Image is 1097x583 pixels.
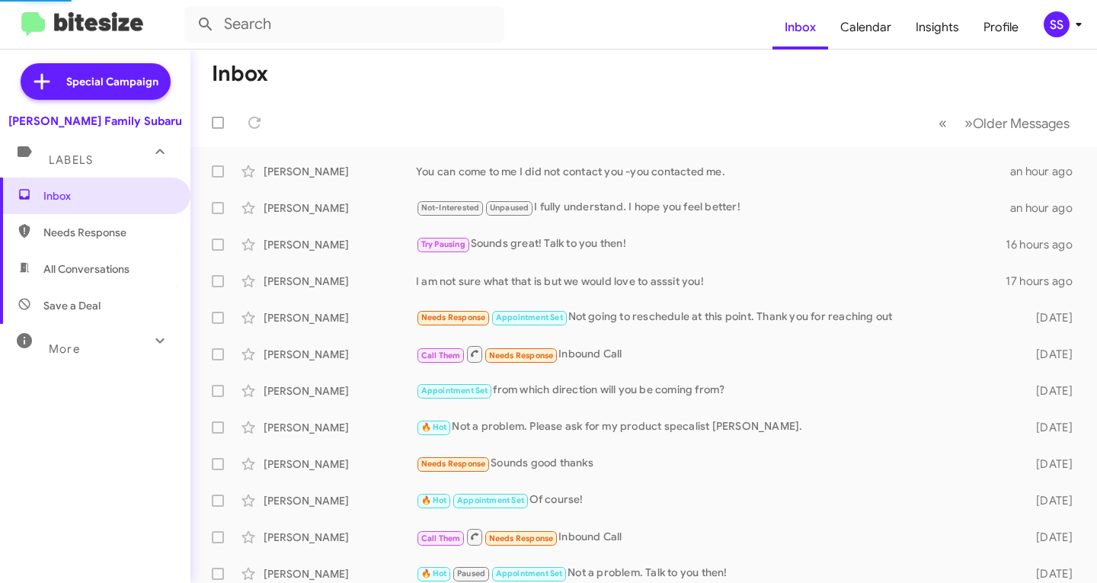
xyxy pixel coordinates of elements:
[66,74,158,89] span: Special Campaign
[416,418,1019,436] div: Not a problem. Please ask for my product specalist [PERSON_NAME].
[264,566,416,581] div: [PERSON_NAME]
[416,309,1019,326] div: Not going to reschedule at this point. Thank you for reaching out
[264,164,416,179] div: [PERSON_NAME]
[973,115,1070,132] span: Older Messages
[416,565,1019,582] div: Not a problem. Talk to you then!
[421,351,461,360] span: Call Them
[264,420,416,435] div: [PERSON_NAME]
[416,492,1019,509] div: Of course!
[828,5,904,50] a: Calendar
[496,569,563,578] span: Appointment Set
[1019,566,1085,581] div: [DATE]
[264,530,416,545] div: [PERSON_NAME]
[971,5,1031,50] a: Profile
[1019,310,1085,325] div: [DATE]
[955,107,1079,139] button: Next
[264,200,416,216] div: [PERSON_NAME]
[421,422,447,432] span: 🔥 Hot
[1019,383,1085,399] div: [DATE]
[264,274,416,289] div: [PERSON_NAME]
[421,533,461,543] span: Call Them
[421,495,447,505] span: 🔥 Hot
[421,239,465,249] span: Try Pausing
[772,5,828,50] a: Inbox
[264,310,416,325] div: [PERSON_NAME]
[416,344,1019,364] div: Inbound Call
[264,383,416,399] div: [PERSON_NAME]
[457,569,485,578] span: Paused
[21,63,171,100] a: Special Campaign
[184,6,504,43] input: Search
[1019,530,1085,545] div: [DATE]
[489,533,554,543] span: Needs Response
[264,347,416,362] div: [PERSON_NAME]
[457,495,524,505] span: Appointment Set
[1019,493,1085,508] div: [DATE]
[43,261,130,277] span: All Conversations
[929,107,956,139] button: Previous
[1019,456,1085,472] div: [DATE]
[930,107,1079,139] nav: Page navigation example
[1010,200,1085,216] div: an hour ago
[904,5,971,50] a: Insights
[43,298,101,313] span: Save a Deal
[1044,11,1070,37] div: SS
[421,569,447,578] span: 🔥 Hot
[1006,274,1085,289] div: 17 hours ago
[964,114,973,133] span: »
[264,456,416,472] div: [PERSON_NAME]
[1010,164,1085,179] div: an hour ago
[416,274,1006,289] div: I am not sure what that is but we would love to asssit you!
[1019,420,1085,435] div: [DATE]
[421,203,480,213] span: Not-Interested
[416,199,1010,216] div: I fully understand. I hope you feel better!
[416,235,1006,253] div: Sounds great! Talk to you then!
[1006,237,1085,252] div: 16 hours ago
[43,188,173,203] span: Inbox
[212,62,268,86] h1: Inbox
[421,312,486,322] span: Needs Response
[421,459,486,469] span: Needs Response
[416,527,1019,546] div: Inbound Call
[490,203,529,213] span: Unpaused
[264,237,416,252] div: [PERSON_NAME]
[1031,11,1080,37] button: SS
[939,114,947,133] span: «
[43,225,173,240] span: Needs Response
[416,164,1010,179] div: You can come to me I did not contact you -you contacted me.
[1019,347,1085,362] div: [DATE]
[264,493,416,508] div: [PERSON_NAME]
[489,351,554,360] span: Needs Response
[416,382,1019,399] div: from which direction will you be coming from?
[496,312,563,322] span: Appointment Set
[416,455,1019,472] div: Sounds good thanks
[49,342,80,356] span: More
[49,153,93,167] span: Labels
[421,386,488,396] span: Appointment Set
[8,114,182,129] div: [PERSON_NAME] Family Subaru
